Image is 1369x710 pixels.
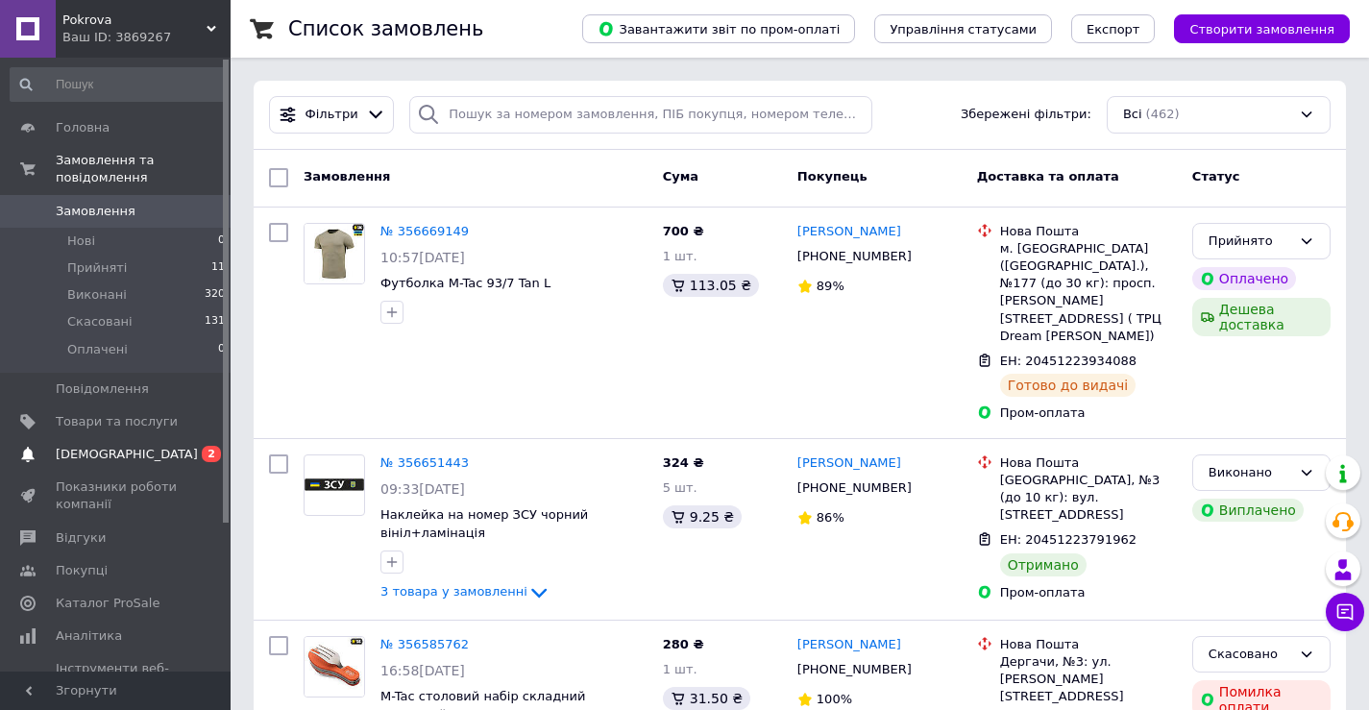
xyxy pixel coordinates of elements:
[817,692,852,706] span: 100%
[380,481,465,497] span: 09:33[DATE]
[1209,463,1291,483] div: Виконано
[1192,298,1331,336] div: Дешева доставка
[380,455,469,470] a: № 356651443
[305,224,364,283] img: Фото товару
[1146,107,1180,121] span: (462)
[797,169,868,184] span: Покупець
[797,454,901,473] a: [PERSON_NAME]
[306,106,358,124] span: Фільтри
[56,595,159,612] span: Каталог ProSale
[817,510,844,525] span: 86%
[961,106,1091,124] span: Збережені фільтри:
[797,636,901,654] a: [PERSON_NAME]
[1000,374,1137,397] div: Готово до видачі
[1192,267,1296,290] div: Оплачено
[1123,106,1142,124] span: Всі
[380,637,469,651] a: № 356585762
[1192,169,1240,184] span: Статус
[10,67,227,102] input: Пошук
[1000,223,1177,240] div: Нова Пошта
[598,20,840,37] span: Завантажити звіт по пром-оплаті
[56,413,178,430] span: Товари та послуги
[1071,14,1156,43] button: Експорт
[663,480,697,495] span: 5 шт.
[305,478,364,491] img: Фото товару
[1000,584,1177,601] div: Пром-оплата
[202,446,221,462] span: 2
[1000,404,1177,422] div: Пром-оплата
[67,259,127,277] span: Прийняті
[1000,653,1177,706] div: Дергачи, №3: ул. [PERSON_NAME][STREET_ADDRESS]
[1000,472,1177,525] div: [GEOGRAPHIC_DATA], №3 (до 10 кг): вул. [STREET_ADDRESS]
[56,380,149,398] span: Повідомлення
[67,341,128,358] span: Оплачені
[663,455,704,470] span: 324 ₴
[1209,645,1291,665] div: Скасовано
[794,476,916,501] div: [PHONE_NUMBER]
[380,276,550,290] a: Футболка M-Tac 93/7 Tan L
[794,244,916,269] div: [PHONE_NUMBER]
[663,169,698,184] span: Cума
[305,637,364,697] img: Фото товару
[1192,499,1304,522] div: Виплачено
[205,313,225,331] span: 131
[62,12,207,29] span: Pokrova
[1000,532,1137,547] span: ЕН: 20451223791962
[56,446,198,463] span: [DEMOGRAPHIC_DATA]
[380,507,588,540] a: Наклейка на номер ЗСУ чорний вініл+ламінація
[56,562,108,579] span: Покупці
[218,233,225,250] span: 0
[56,529,106,547] span: Відгуки
[1000,636,1177,653] div: Нова Пошта
[62,29,231,46] div: Ваш ID: 3869267
[1209,232,1291,252] div: Прийнято
[1189,22,1334,37] span: Створити замовлення
[663,274,759,297] div: 113.05 ₴
[205,286,225,304] span: 320
[663,505,742,528] div: 9.25 ₴
[663,249,697,263] span: 1 шт.
[67,233,95,250] span: Нові
[1000,354,1137,368] span: ЕН: 20451223934088
[794,657,916,682] div: [PHONE_NUMBER]
[304,454,365,516] a: Фото товару
[380,584,527,599] span: 3 товара у замовленні
[380,224,469,238] a: № 356669149
[1155,21,1350,36] a: Створити замовлення
[67,286,127,304] span: Виконані
[797,223,901,241] a: [PERSON_NAME]
[304,223,365,284] a: Фото товару
[56,627,122,645] span: Аналітика
[56,203,135,220] span: Замовлення
[56,660,178,695] span: Інструменти веб-майстра та SEO
[663,637,704,651] span: 280 ₴
[288,17,483,40] h1: Список замовлень
[663,662,697,676] span: 1 шт.
[1174,14,1350,43] button: Створити замовлення
[304,636,365,698] a: Фото товару
[890,22,1037,37] span: Управління статусами
[977,169,1119,184] span: Доставка та оплата
[817,279,844,293] span: 89%
[380,663,465,678] span: 16:58[DATE]
[56,152,231,186] span: Замовлення та повідомлення
[218,341,225,358] span: 0
[663,224,704,238] span: 700 ₴
[380,250,465,265] span: 10:57[DATE]
[409,96,872,134] input: Пошук за номером замовлення, ПІБ покупця, номером телефону, Email, номером накладної
[1087,22,1140,37] span: Експорт
[56,119,110,136] span: Головна
[380,584,550,599] a: 3 товара у замовленні
[1000,454,1177,472] div: Нова Пошта
[1000,240,1177,345] div: м. [GEOGRAPHIC_DATA] ([GEOGRAPHIC_DATA].), №177 (до 30 кг): просп. [PERSON_NAME][STREET_ADDRESS] ...
[1326,593,1364,631] button: Чат з покупцем
[56,478,178,513] span: Показники роботи компанії
[582,14,855,43] button: Завантажити звіт по пром-оплаті
[67,313,133,331] span: Скасовані
[211,259,225,277] span: 11
[304,169,390,184] span: Замовлення
[663,687,750,710] div: 31.50 ₴
[874,14,1052,43] button: Управління статусами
